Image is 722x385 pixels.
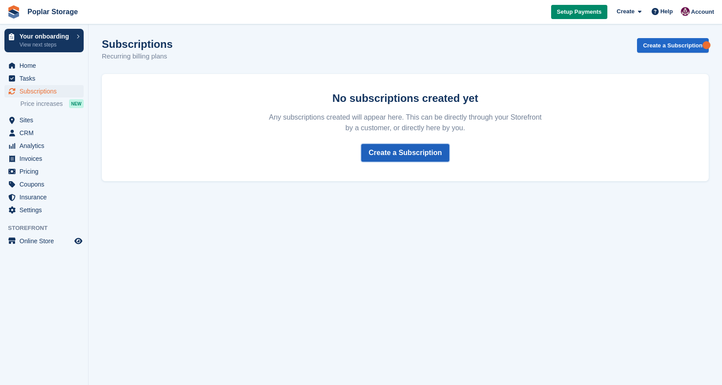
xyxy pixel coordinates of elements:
p: View next steps [19,41,72,49]
img: Kat Palmer [681,7,690,16]
a: menu [4,178,84,191]
span: Online Store [19,235,73,247]
a: Setup Payments [551,5,607,19]
a: menu [4,114,84,126]
span: Setup Payments [557,8,602,16]
span: Pricing [19,165,73,178]
a: Create a Subscription [361,144,449,162]
span: Create [617,7,634,16]
a: Create a Subscription [637,38,709,53]
a: menu [4,140,84,152]
strong: No subscriptions created yet [332,92,478,104]
a: Poplar Storage [24,4,81,19]
span: Coupons [19,178,73,191]
span: Sites [19,114,73,126]
img: stora-icon-8386f47178a22dfd0bd8f6a31ec36ba5ce8667c1dd55bd0f319d3a0aa187defe.svg [7,5,20,19]
span: Subscriptions [19,85,73,97]
span: Invoices [19,152,73,165]
span: Help [660,7,673,16]
div: Tooltip anchor [703,41,710,49]
div: NEW [69,99,84,108]
p: Any subscriptions created will appear here. This can be directly through your Storefront by a cus... [266,112,545,133]
p: Recurring billing plans [102,51,173,62]
a: Preview store [73,236,84,246]
span: Analytics [19,140,73,152]
h1: Subscriptions [102,38,173,50]
span: CRM [19,127,73,139]
a: menu [4,165,84,178]
a: menu [4,72,84,85]
a: menu [4,127,84,139]
span: Storefront [8,224,88,233]
a: Your onboarding View next steps [4,29,84,52]
span: Insurance [19,191,73,203]
a: menu [4,235,84,247]
a: Price increases NEW [20,99,84,109]
a: menu [4,191,84,203]
a: menu [4,59,84,72]
span: Account [691,8,714,16]
span: Home [19,59,73,72]
span: Tasks [19,72,73,85]
a: menu [4,204,84,216]
span: Price increases [20,100,63,108]
p: Your onboarding [19,33,72,39]
a: menu [4,152,84,165]
a: menu [4,85,84,97]
span: Settings [19,204,73,216]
